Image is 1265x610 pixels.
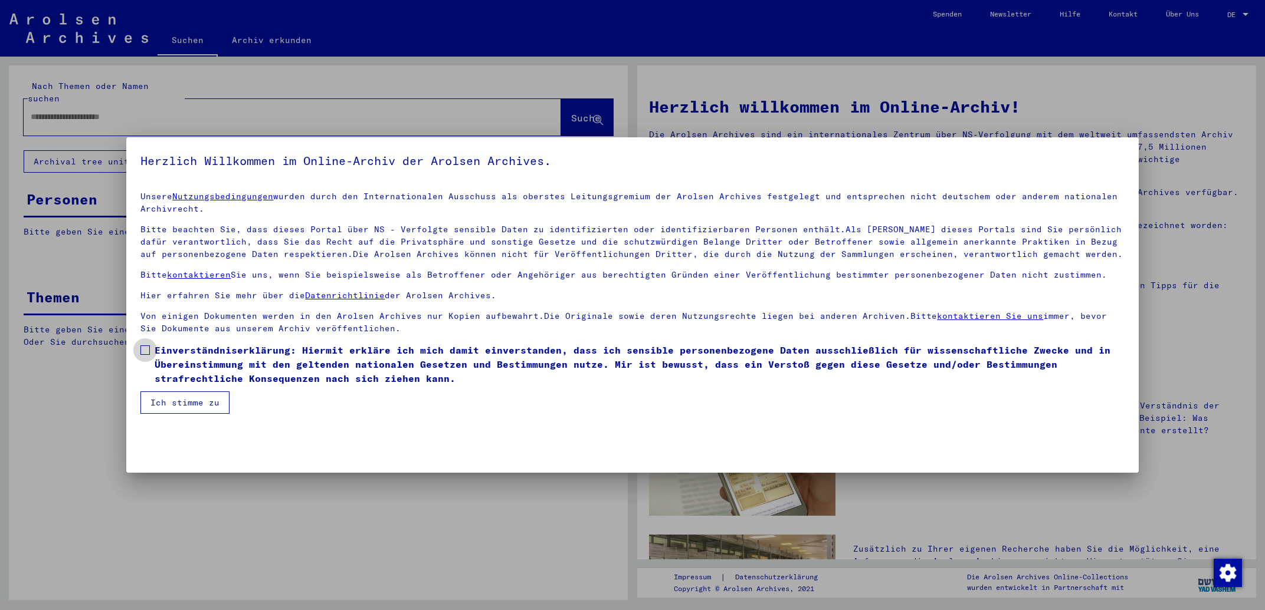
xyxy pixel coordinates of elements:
[167,269,231,280] a: kontaktieren
[1214,559,1242,587] img: Zustimmung ändern
[172,191,273,202] a: Nutzungsbedingungen
[140,391,230,414] button: Ich stimme zu
[140,289,1124,302] p: Hier erfahren Sie mehr über die der Arolsen Archives.
[155,343,1124,385] span: Einverständniserklärung: Hiermit erkläre ich mich damit einverstanden, dass ich sensible personen...
[140,190,1124,215] p: Unsere wurden durch den Internationalen Ausschuss als oberstes Leitungsgremium der Arolsen Archiv...
[140,269,1124,281] p: Bitte Sie uns, wenn Sie beispielsweise als Betroffener oder Angehöriger aus berechtigten Gründen ...
[140,151,1124,170] h5: Herzlich Willkommen im Online-Archiv der Arolsen Archives.
[305,290,385,301] a: Datenrichtlinie
[1213,558,1241,586] div: Zustimmung ändern
[937,311,1043,321] a: kontaktieren Sie uns
[140,310,1124,335] p: Von einigen Dokumenten werden in den Arolsen Archives nur Kopien aufbewahrt.Die Originale sowie d...
[140,223,1124,261] p: Bitte beachten Sie, dass dieses Portal über NS - Verfolgte sensible Daten zu identifizierten oder...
